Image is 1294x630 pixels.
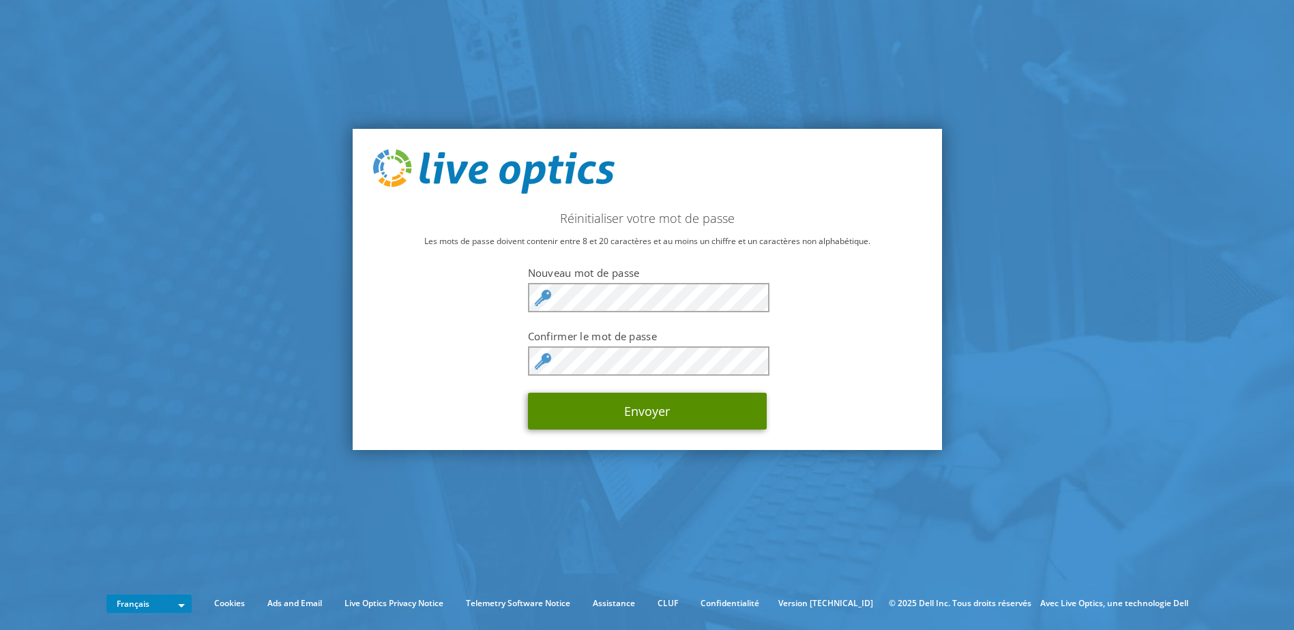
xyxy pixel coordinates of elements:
[882,596,1038,611] li: © 2025 Dell Inc. Tous droits réservés
[771,596,880,611] li: Version [TECHNICAL_ID]
[583,596,645,611] a: Assistance
[456,596,580,611] a: Telemetry Software Notice
[528,266,767,280] label: Nouveau mot de passe
[204,596,255,611] a: Cookies
[690,596,769,611] a: Confidentialité
[528,329,767,343] label: Confirmer le mot de passe
[373,234,922,249] p: Les mots de passe doivent contenir entre 8 et 20 caractères et au moins un chiffre et un caractèr...
[1040,596,1188,611] li: Avec Live Optics, une technologie Dell
[647,596,688,611] a: CLUF
[373,211,922,226] h2: Réinitialiser votre mot de passe
[334,596,454,611] a: Live Optics Privacy Notice
[373,149,615,194] img: live_optics_svg.svg
[257,596,332,611] a: Ads and Email
[528,393,767,430] button: Envoyer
